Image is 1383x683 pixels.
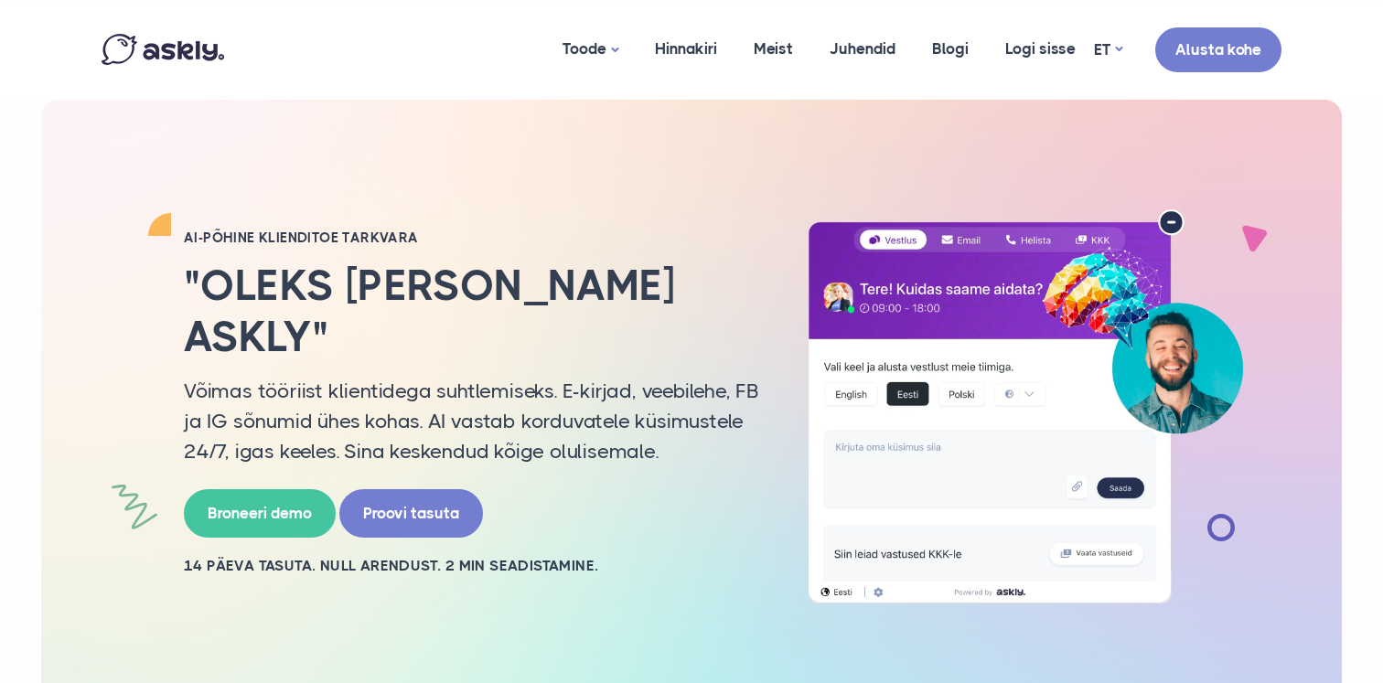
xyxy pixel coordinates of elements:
a: Logi sisse [987,5,1094,93]
img: AI multilingual chat [788,209,1263,604]
h2: "Oleks [PERSON_NAME] Askly" [184,261,760,361]
a: Meist [735,5,811,93]
a: ET [1094,37,1122,63]
a: Broneeri demo [184,489,336,538]
a: Juhendid [811,5,914,93]
a: Toode [544,5,637,95]
h2: 14 PÄEVA TASUTA. NULL ARENDUST. 2 MIN SEADISTAMINE. [184,556,760,576]
a: Blogi [914,5,987,93]
img: Askly [102,34,224,65]
p: Võimas tööriist klientidega suhtlemiseks. E-kirjad, veebilehe, FB ja IG sõnumid ühes kohas. AI va... [184,376,760,466]
a: Hinnakiri [637,5,735,93]
h2: AI-PÕHINE KLIENDITOE TARKVARA [184,229,760,247]
a: Proovi tasuta [339,489,483,538]
a: Alusta kohe [1155,27,1281,72]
